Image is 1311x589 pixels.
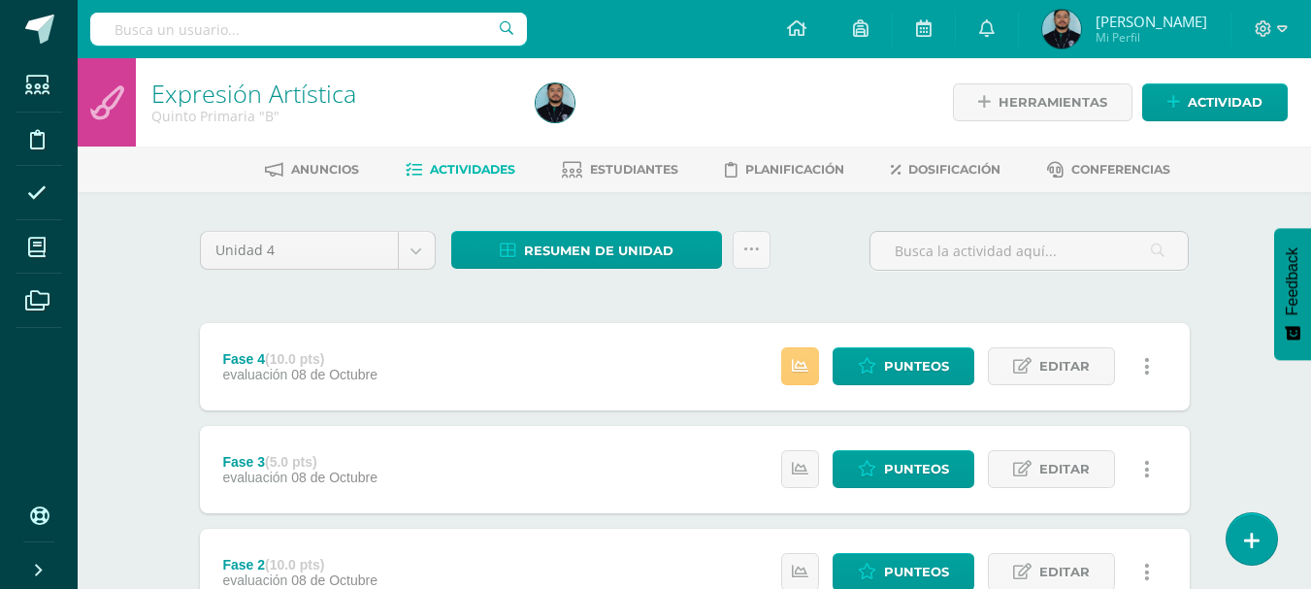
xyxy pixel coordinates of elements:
img: cb83c24c200120ea80b7b14cedb5cea0.png [536,83,574,122]
span: 08 de Octubre [291,573,377,588]
strong: (10.0 pts) [265,557,324,573]
span: Feedback [1284,247,1301,315]
span: Punteos [884,451,949,487]
div: Fase 2 [222,557,377,573]
span: Mi Perfil [1096,29,1207,46]
h1: Expresión Artística [151,80,512,107]
a: Herramientas [953,83,1132,121]
span: 08 de Octubre [291,367,377,382]
a: Punteos [833,450,974,488]
a: Expresión Artística [151,77,356,110]
span: Herramientas [999,84,1107,120]
input: Busca un usuario... [90,13,527,46]
span: Editar [1039,451,1090,487]
span: Resumen de unidad [524,233,673,269]
strong: (10.0 pts) [265,351,324,367]
a: Actividades [406,154,515,185]
span: evaluación [222,470,287,485]
div: Fase 3 [222,454,377,470]
a: Dosificación [891,154,1000,185]
a: Actividad [1142,83,1288,121]
span: Unidad 4 [215,232,383,269]
span: [PERSON_NAME] [1096,12,1207,31]
a: Planificación [725,154,844,185]
button: Feedback - Mostrar encuesta [1274,228,1311,360]
span: Anuncios [291,162,359,177]
span: Planificación [745,162,844,177]
img: cb83c24c200120ea80b7b14cedb5cea0.png [1042,10,1081,49]
span: Estudiantes [590,162,678,177]
a: Estudiantes [562,154,678,185]
span: Dosificación [908,162,1000,177]
a: Conferencias [1047,154,1170,185]
input: Busca la actividad aquí... [870,232,1188,270]
span: Editar [1039,348,1090,384]
a: Unidad 4 [201,232,435,269]
strong: (5.0 pts) [265,454,317,470]
a: Punteos [833,347,974,385]
a: Anuncios [265,154,359,185]
span: Actividades [430,162,515,177]
span: evaluación [222,573,287,588]
span: Punteos [884,348,949,384]
div: Fase 4 [222,351,377,367]
a: Resumen de unidad [451,231,722,269]
span: Conferencias [1071,162,1170,177]
div: Quinto Primaria 'B' [151,107,512,125]
span: Actividad [1188,84,1262,120]
span: evaluación [222,367,287,382]
span: 08 de Octubre [291,470,377,485]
